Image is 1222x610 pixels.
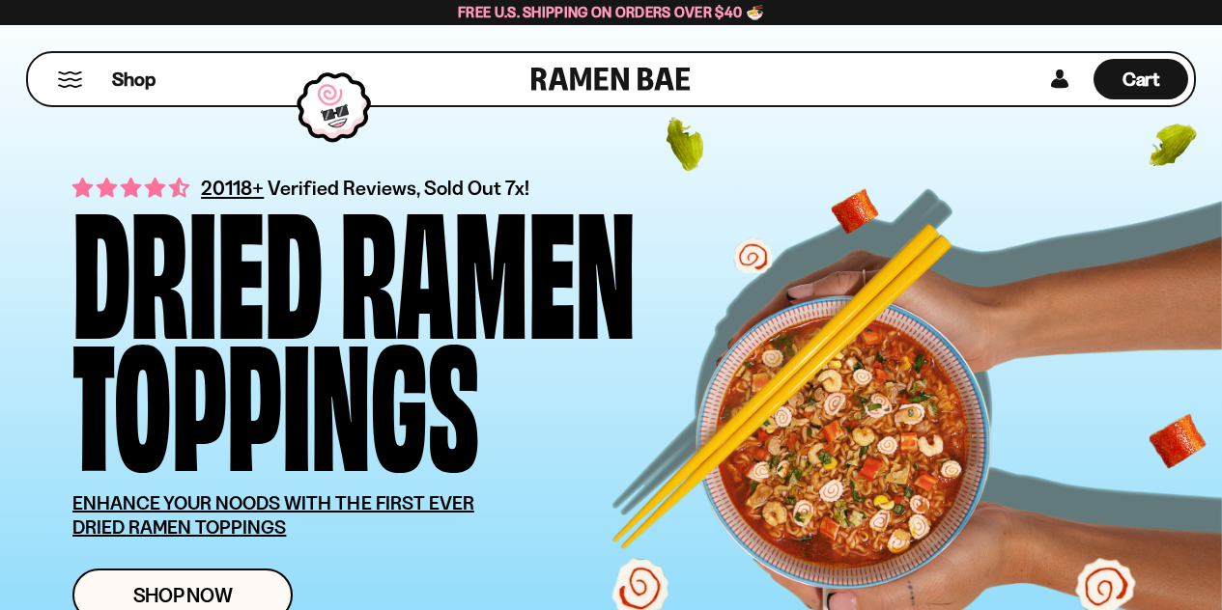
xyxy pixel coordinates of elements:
u: ENHANCE YOUR NOODS WITH THE FIRST EVER DRIED RAMEN TOPPINGS [72,491,474,539]
span: Free U.S. Shipping on Orders over $40 🍜 [458,3,764,21]
span: Shop [112,67,156,93]
div: Dried [72,198,323,330]
span: Shop Now [133,585,233,605]
div: Ramen [340,198,636,330]
span: Cart [1123,68,1160,91]
a: Shop [112,59,156,99]
div: Toppings [72,330,479,462]
div: Cart [1094,53,1188,105]
button: Mobile Menu Trigger [57,71,83,88]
